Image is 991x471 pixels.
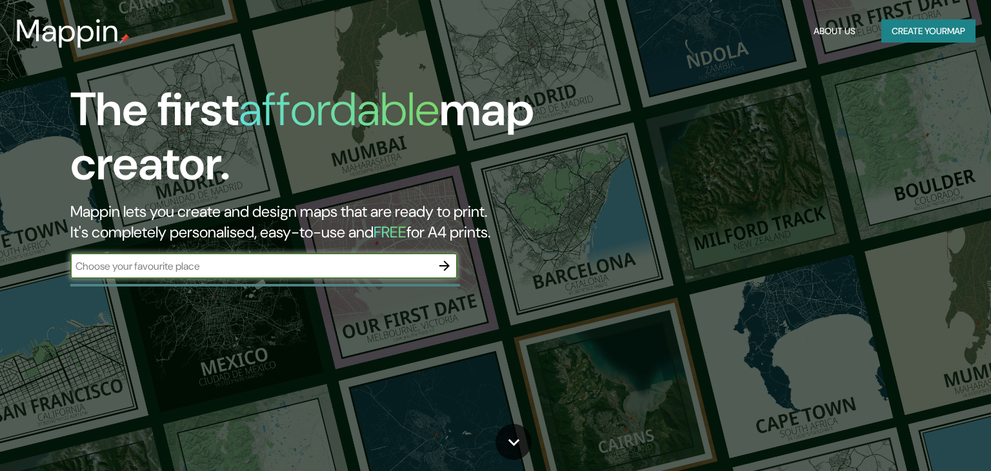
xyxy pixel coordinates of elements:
[70,201,566,243] h2: Mappin lets you create and design maps that are ready to print. It's completely personalised, eas...
[876,421,977,457] iframe: Help widget launcher
[70,83,566,201] h1: The first map creator.
[119,34,130,44] img: mappin-pin
[70,259,432,274] input: Choose your favourite place
[808,19,861,43] button: About Us
[15,13,119,49] h3: Mappin
[239,79,439,139] h1: affordable
[374,222,406,242] h5: FREE
[881,19,976,43] button: Create yourmap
